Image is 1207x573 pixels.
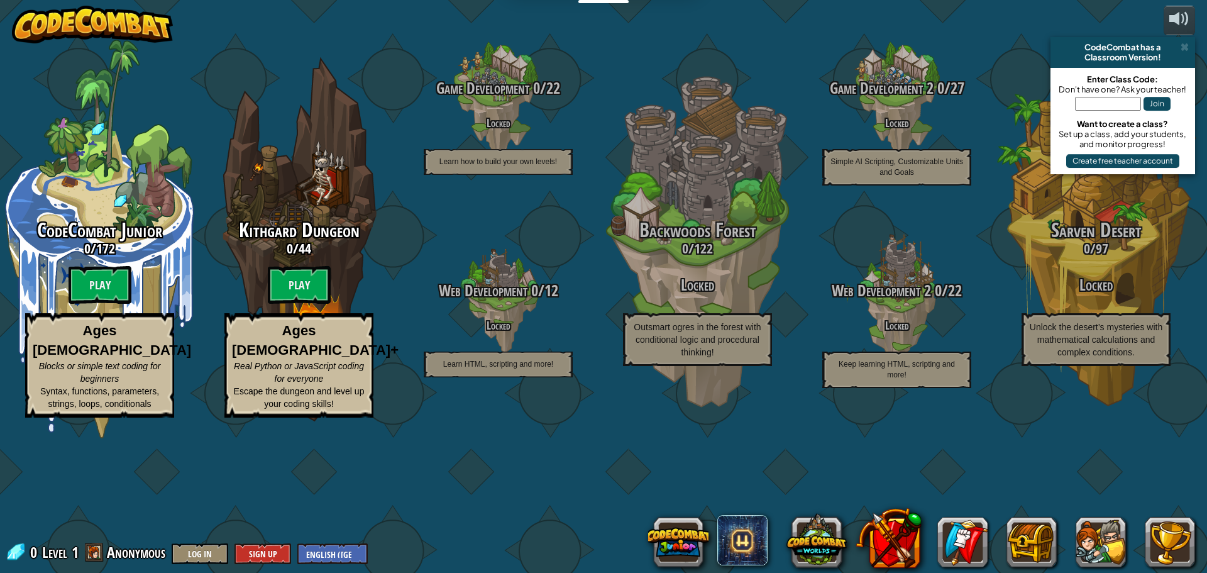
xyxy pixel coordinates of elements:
[399,282,598,299] h3: /
[830,77,934,99] span: Game Development 2
[832,280,931,301] span: Web Development 2
[199,40,399,438] div: Complete previous world to unlock
[797,117,996,129] h4: Locked
[797,282,996,299] h3: /
[797,80,996,97] h3: /
[544,280,558,301] span: 12
[12,6,173,43] img: CodeCombat - Learn how to code by playing a game
[529,77,540,99] span: 0
[1164,6,1195,35] button: Adjust volume
[436,77,529,99] span: Game Development
[33,323,191,358] strong: Ages [DEMOGRAPHIC_DATA]
[639,216,756,243] span: Backwoods Forest
[40,386,159,409] span: Syntax, functions, parameters, strings, loops, conditionals
[996,277,1196,294] h3: Locked
[84,239,91,258] span: 0
[682,239,688,258] span: 0
[399,80,598,97] h3: /
[1055,52,1190,62] div: Classroom Version!
[69,266,131,304] btn: Play
[1096,239,1108,258] span: 97
[443,360,553,369] span: Learn HTML, scripting and more!
[30,542,41,562] span: 0
[172,543,228,564] button: Log In
[239,216,360,243] span: Kithgard Dungeon
[694,239,713,258] span: 122
[39,361,161,384] span: Blocks or simple text coding for beginners
[199,241,399,256] h3: /
[1055,42,1190,52] div: CodeCombat has a
[439,157,557,166] span: Learn how to build your own levels!
[1066,154,1179,168] button: Create free teacher account
[37,216,162,243] span: CodeCombat Junior
[931,280,942,301] span: 0
[1030,322,1162,357] span: Unlock the desert’s mysteries with mathematical calculations and complex conditions.
[1057,74,1189,84] div: Enter Class Code:
[996,241,1196,256] h3: /
[1057,84,1189,94] div: Don't have one? Ask your teacher!
[934,77,944,99] span: 0
[1057,129,1189,149] div: Set up a class, add your students, and monitor progress!
[399,320,598,331] h4: Locked
[96,239,115,258] span: 172
[234,386,365,409] span: Escape the dungeon and level up your coding skills!
[1057,119,1189,129] div: Want to create a class?
[268,266,331,304] btn: Play
[1084,239,1090,258] span: 0
[830,157,963,177] span: Simple AI Scripting, Customizable Units and Goals
[797,320,996,331] h4: Locked
[234,361,364,384] span: Real Python or JavaScript coding for everyone
[1051,216,1142,243] span: Sarven Desert
[598,241,797,256] h3: /
[598,277,797,294] h3: Locked
[951,77,964,99] span: 27
[546,77,560,99] span: 22
[634,322,761,357] span: Outsmart ogres in the forest with conditional logic and procedural thinking!
[42,542,67,563] span: Level
[234,543,291,564] button: Sign Up
[439,280,527,301] span: Web Development
[1144,97,1171,111] button: Join
[399,117,598,129] h4: Locked
[232,323,399,358] strong: Ages [DEMOGRAPHIC_DATA]+
[527,280,538,301] span: 0
[839,360,955,379] span: Keep learning HTML, scripting and more!
[299,239,311,258] span: 44
[287,239,293,258] span: 0
[948,280,962,301] span: 22
[72,542,79,562] span: 1
[107,542,165,562] span: Anonymous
